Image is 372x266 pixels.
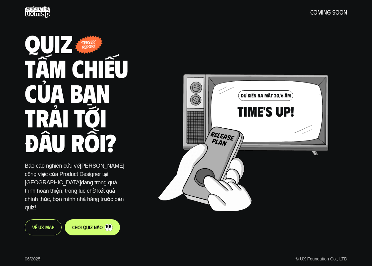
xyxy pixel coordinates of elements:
span: n [94,224,97,230]
span: X [41,224,44,230]
span: i [81,224,82,230]
span: [PERSON_NAME] công việc của Product Designer tại [GEOGRAPHIC_DATA] [25,163,126,186]
span: U [38,224,41,230]
span: u [86,224,89,230]
span: V [32,224,35,230]
span: à [97,224,100,230]
a: chơiquiznào [65,219,120,235]
span: h [75,224,77,230]
span: ề [35,224,37,230]
p: ‘teaser’ [81,40,96,45]
span: c [72,224,75,230]
span: i [89,224,90,230]
a: coming soon [25,6,347,18]
span: q [83,224,86,230]
span: M [45,224,49,230]
p: Báo cáo nghiên cứu về đang trong quá trình hoàn thiện, trong lúc chờ kết quả chính thức, bọn mình... [25,162,129,212]
p: report [81,44,96,49]
p: 06/2025 [25,256,41,262]
span: p [52,224,54,230]
span: ơ [77,224,81,230]
h1: Quiz - tấm chiếu của bạn trải tới đâu rồi? [25,31,147,154]
span: a [49,224,52,230]
h5: coming soon [310,9,347,15]
a: © UX Foundation Co., LTD [296,256,347,261]
span: z [90,224,93,230]
span: o [100,224,103,230]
